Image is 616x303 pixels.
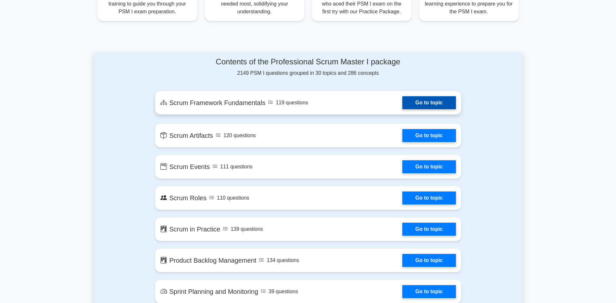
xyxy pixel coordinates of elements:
[402,191,456,204] a: Go to topic
[402,96,456,109] a: Go to topic
[402,254,456,267] a: Go to topic
[155,57,461,67] h4: Contents of the Professional Scrum Master I package
[402,160,456,173] a: Go to topic
[402,129,456,142] a: Go to topic
[155,57,461,77] div: 2149 PSM I questions grouped in 30 topics and 286 concepts
[402,285,456,298] a: Go to topic
[402,223,456,236] a: Go to topic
